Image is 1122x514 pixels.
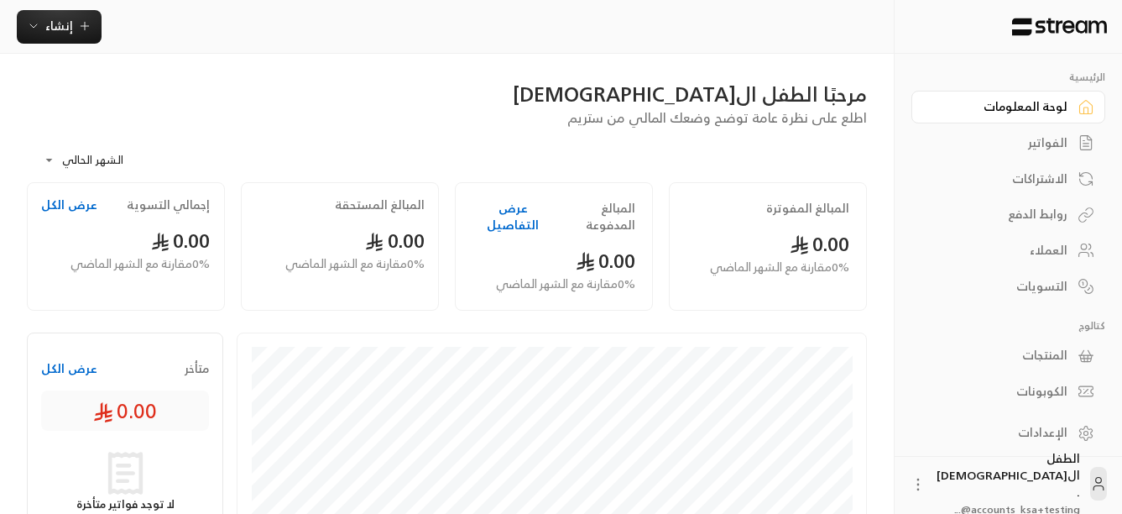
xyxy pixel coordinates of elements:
[932,278,1067,295] div: التسويات
[932,242,1067,259] div: العملاء
[76,495,175,514] strong: لا توجد فواتير متأخرة
[932,383,1067,400] div: الكوبونات
[1010,18,1109,36] img: Logo
[932,347,1067,364] div: المنتجات
[911,270,1105,302] a: التسويات
[70,255,210,273] span: 0 % مقارنة مع الشهر الماضي
[911,375,1105,408] a: الكوبونات
[911,71,1105,84] p: الرئيسية
[932,98,1067,115] div: لوحة المعلومات
[567,106,867,129] span: اطلع على نظرة عامة توضح وضعك المالي من ستريم
[553,200,635,233] h2: المبالغ المدفوعة
[365,223,425,258] span: 0.00
[27,81,867,108] div: مرحبًا الطفل ال[DEMOGRAPHIC_DATA]
[911,198,1105,231] a: روابط الدفع
[35,139,161,182] div: الشهر الحالي
[285,255,425,273] span: 0 % مقارنة مع الشهر الماضي
[766,200,849,217] h2: المبالغ المفوترة
[93,397,157,424] span: 0.00
[41,360,97,377] button: عرض الكل
[335,197,425,213] h2: المبالغ المستحقة
[911,417,1105,449] a: الإعدادات
[17,10,102,44] button: إنشاء
[576,244,635,278] span: 0.00
[932,206,1067,223] div: روابط الدفع
[790,227,849,261] span: 0.00
[41,197,97,213] button: عرض الكل
[911,127,1105,160] a: الفواتير
[932,424,1067,441] div: الإعدادات
[710,259,849,276] span: 0 % مقارنة مع الشهر الماضي
[911,91,1105,123] a: لوحة المعلومات
[185,360,209,377] span: متأخر
[911,162,1105,195] a: الاشتراكات
[496,275,635,293] span: 0 % مقارنة مع الشهر الماضي
[911,339,1105,372] a: المنتجات
[127,197,210,213] h2: إجمالي التسوية
[151,223,211,258] span: 0.00
[911,319,1105,333] p: كتالوج
[932,170,1067,187] div: الاشتراكات
[45,15,73,36] span: إنشاء
[911,234,1105,267] a: العملاء
[932,134,1067,151] div: الفواتير
[472,200,553,233] button: عرض التفاصيل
